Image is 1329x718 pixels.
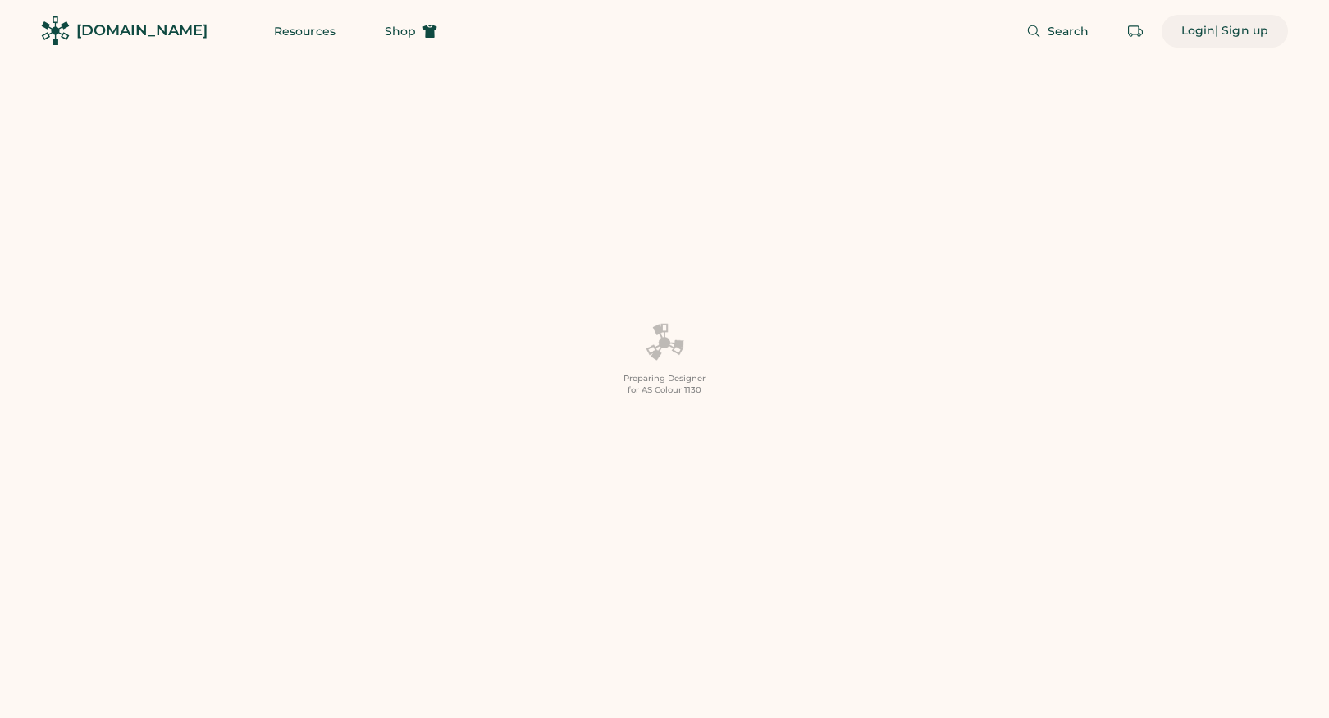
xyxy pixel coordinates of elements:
[1119,15,1152,48] button: Retrieve an order
[1048,25,1089,37] span: Search
[1181,23,1216,39] div: Login
[645,322,684,363] img: Platens-Black-Loader-Spin-rich%20black.webp
[385,25,416,37] span: Shop
[365,15,457,48] button: Shop
[1215,23,1268,39] div: | Sign up
[1007,15,1109,48] button: Search
[76,20,208,41] div: [DOMAIN_NAME]
[254,15,355,48] button: Resources
[623,373,706,396] div: Preparing Designer for AS Colour 1130
[41,16,70,45] img: Rendered Logo - Screens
